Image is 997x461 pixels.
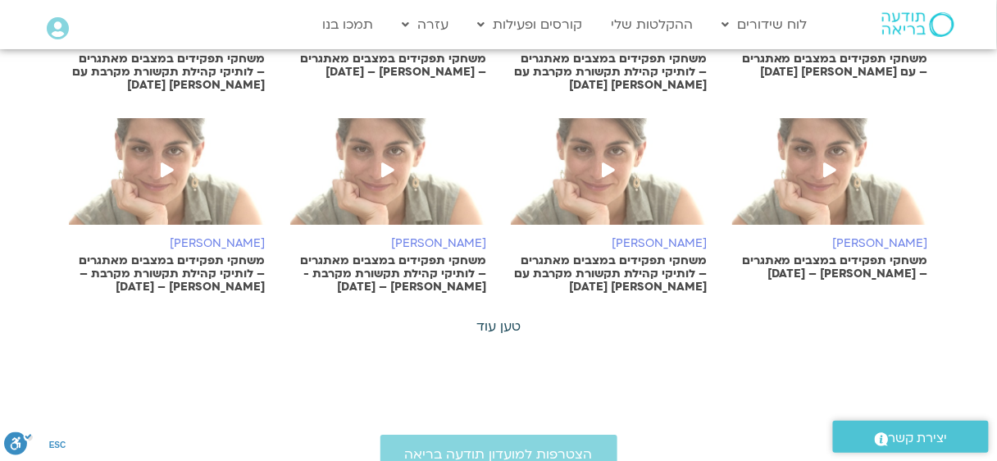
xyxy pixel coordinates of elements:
p: משחקי תפקידים במצבים מאתגרים – [PERSON_NAME] – [DATE] [732,254,929,281]
a: טען עוד [476,317,521,335]
a: [PERSON_NAME] משחקי תפקידים במצבים מאתגרים – [PERSON_NAME] – [DATE] [732,118,929,281]
p: משחקי תפקידים במצבים מאתגרים – לותיקי קהילת תקשורת מקרבת – [PERSON_NAME] – [DATE] [69,254,266,294]
h6: [PERSON_NAME] [732,237,929,250]
p: משחקי תפקידים במצבים מאתגרים – לותיקי קהילת תקשורת מקרבת עם [PERSON_NAME] [DATE] [69,52,266,92]
h6: [PERSON_NAME] [290,237,487,250]
img: %D7%A9%D7%A8%D7%95%D7%9F-%D7%9B%D7%A8%D7%9E%D7%9C.jpg [69,118,266,241]
a: ההקלטות שלי [603,9,702,40]
h6: [PERSON_NAME] [511,237,708,250]
a: יצירת קשר [833,421,989,453]
p: משחקי תפקידים במצבים מאתגרים – לותיקי קהילת תקשורת מקרבת עם [PERSON_NAME] [DATE] [511,52,708,92]
img: %D7%A9%D7%A8%D7%95%D7%9F-%D7%9B%D7%A8%D7%9E%D7%9C.jpg [732,118,929,241]
p: משחקי תפקידים במצבים מאתגרים – [PERSON_NAME] – [DATE] [290,52,487,79]
a: קורסים ופעילות [470,9,591,40]
img: תודעה בריאה [882,12,954,37]
a: עזרה [394,9,458,40]
p: משחקי תפקידים במצבים מאתגרים – עם [PERSON_NAME] [DATE] [732,52,929,79]
h6: [PERSON_NAME] [69,237,266,250]
img: %D7%A9%D7%A8%D7%95%D7%9F-%D7%9B%D7%A8%D7%9E%D7%9C.jpg [511,118,708,241]
span: יצירת קשר [889,427,948,450]
a: [PERSON_NAME] משחקי תפקידים במצבים מאתגרים – לותיקי קהילת תקשורת מקרבת עם [PERSON_NAME] [DATE] [511,118,708,294]
img: %D7%A9%D7%A8%D7%95%D7%9F-%D7%9B%D7%A8%D7%9E%D7%9C.jpg [290,118,487,241]
a: תמכו בנו [315,9,382,40]
p: משחקי תפקידים במצבים מאתגרים – לותיקי קהילת תקשורת מקרבת -[PERSON_NAME] – [DATE] [290,254,487,294]
a: [PERSON_NAME] משחקי תפקידים במצבים מאתגרים – לותיקי קהילת תקשורת מקרבת – [PERSON_NAME] – [DATE] [69,118,266,294]
a: [PERSON_NAME] משחקי תפקידים במצבים מאתגרים – לותיקי קהילת תקשורת מקרבת -[PERSON_NAME] – [DATE] [290,118,487,294]
p: משחקי תפקידים במצבים מאתגרים – לותיקי קהילת תקשורת מקרבת עם [PERSON_NAME] [DATE] [511,254,708,294]
a: לוח שידורים [714,9,816,40]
